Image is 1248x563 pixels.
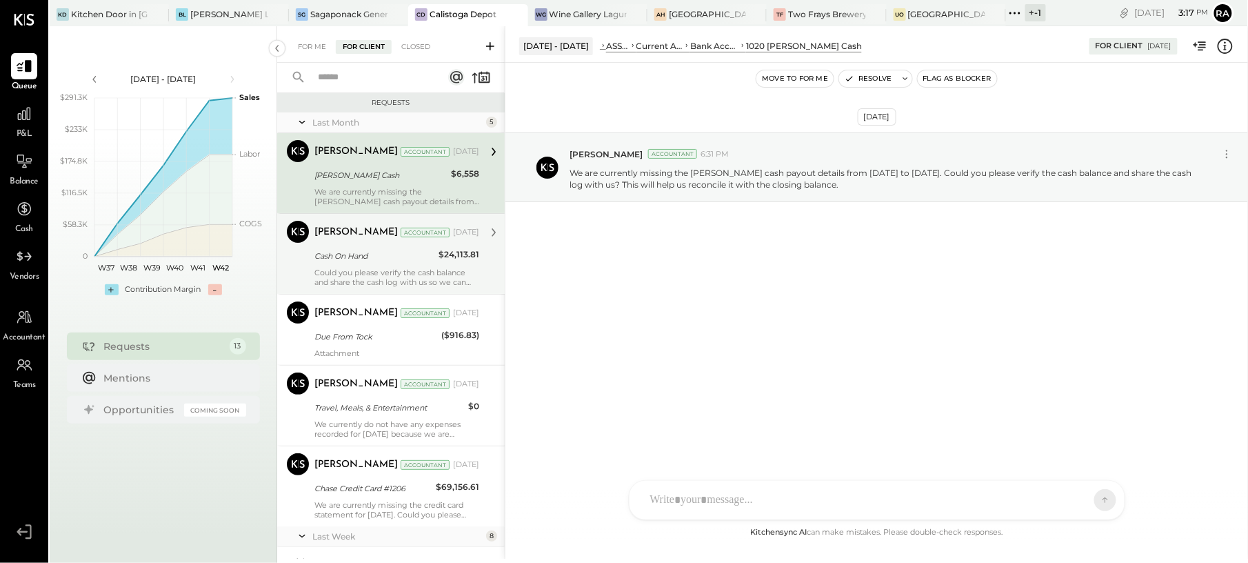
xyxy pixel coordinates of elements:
[314,268,479,287] div: Could you please verify the cash balance and share the cash log with us so we can reconcile it wi...
[230,338,246,355] div: 13
[1,244,48,284] a: Vendors
[310,8,388,20] div: Sagaponack General Store
[1,148,48,188] a: Balance
[314,330,437,344] div: Due From Tock
[839,70,897,87] button: Resolve
[774,8,786,21] div: TF
[83,251,88,261] text: 0
[104,371,239,385] div: Mentions
[296,8,308,21] div: SG
[60,156,88,166] text: $174.8K
[314,145,398,159] div: [PERSON_NAME]
[314,348,479,358] div: Attachment
[60,92,88,102] text: $291.3K
[15,224,33,236] span: Cash
[453,460,479,471] div: [DATE]
[1,196,48,236] a: Cash
[284,98,498,108] div: Requests
[415,8,427,21] div: CD
[97,263,114,273] text: W37
[1,53,48,93] a: Queue
[314,249,434,263] div: Cash On Hand
[314,458,398,472] div: [PERSON_NAME]
[176,8,188,21] div: BL
[636,40,684,52] div: Current Assets
[314,419,479,439] div: We currently do not have any expenses recorded for [DATE] because we are missing the correspondin...
[239,219,262,228] text: COGS
[648,149,697,159] div: Accountant
[453,146,479,157] div: [DATE]
[908,8,985,20] div: [GEOGRAPHIC_DATA]
[291,40,333,54] div: For Me
[486,531,497,542] div: 8
[486,117,497,128] div: 5
[3,332,46,344] span: Accountant
[570,148,643,160] span: [PERSON_NAME]
[439,248,479,261] div: $24,113.81
[441,328,479,342] div: ($916.83)
[756,70,834,87] button: Move to for me
[1,101,48,141] a: P&L
[401,379,450,389] div: Accountant
[746,40,862,52] div: 1020 [PERSON_NAME] Cash
[143,263,160,273] text: W39
[894,8,906,21] div: Uo
[120,263,137,273] text: W38
[105,284,119,295] div: +
[570,167,1204,190] p: We are currently missing the [PERSON_NAME] cash payout details from [DATE] to [DATE]. Could you p...
[336,40,392,54] div: For Client
[71,8,148,20] div: Kitchen Door in [GEOGRAPHIC_DATA]
[451,167,479,181] div: $6,558
[401,308,450,318] div: Accountant
[10,271,39,284] span: Vendors
[105,73,222,85] div: [DATE] - [DATE]
[65,124,88,134] text: $233K
[12,81,37,93] span: Queue
[166,263,183,273] text: W40
[17,128,32,141] span: P&L
[453,379,479,390] div: [DATE]
[13,379,36,392] span: Teams
[606,40,630,52] div: ASSETS
[918,70,997,87] button: Flag as Blocker
[453,308,479,319] div: [DATE]
[314,401,464,415] div: Travel, Meals, & Entertainment
[1096,41,1143,52] div: For Client
[10,176,39,188] span: Balance
[401,228,450,237] div: Accountant
[312,531,483,542] div: Last Week
[190,8,268,20] div: [PERSON_NAME] Latte
[184,404,246,417] div: Coming Soon
[654,8,667,21] div: AH
[314,500,479,520] p: We are currently missing the credit card statement for [DATE]. Could you please provide it at you...
[239,92,260,102] text: Sales
[1135,6,1209,19] div: [DATE]
[1,352,48,392] a: Teams
[858,108,896,126] div: [DATE]
[535,8,547,21] div: WG
[314,377,398,391] div: [PERSON_NAME]
[239,149,260,159] text: Labor
[314,482,432,495] div: Chase Credit Card #1206
[519,37,593,55] div: [DATE] - [DATE]
[63,219,88,229] text: $58.3K
[125,284,201,295] div: Contribution Margin
[468,399,479,413] div: $0
[401,460,450,470] div: Accountant
[104,339,223,353] div: Requests
[1118,6,1131,20] div: copy link
[61,188,88,197] text: $116.5K
[669,8,746,20] div: [GEOGRAPHIC_DATA]
[1212,2,1234,24] button: Ra
[104,403,177,417] div: Opportunities
[701,149,729,160] span: 6:31 PM
[190,263,205,273] text: W41
[208,284,222,295] div: -
[314,306,398,320] div: [PERSON_NAME]
[788,8,865,20] div: Two Frays Brewery
[57,8,69,21] div: KD
[314,187,479,206] div: We are currently missing the [PERSON_NAME] cash payout details from [DATE] to [DATE]. Could you p...
[1148,41,1171,51] div: [DATE]
[430,8,496,20] div: Calistoga Depot
[312,117,483,128] div: Last Month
